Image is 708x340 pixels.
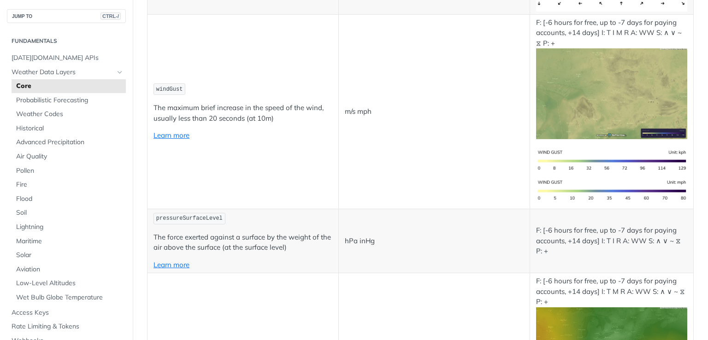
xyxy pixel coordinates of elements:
[536,225,688,257] p: F: [-6 hours for free, up to -7 days for paying accounts, +14 days] I: T I R A: WW S: ∧ ∨ ~ ⧖ P: +
[12,308,124,317] span: Access Keys
[7,320,126,334] a: Rate Limiting & Tokens
[16,166,124,176] span: Pollen
[12,150,126,164] a: Air Quality
[7,37,126,45] h2: Fundamentals
[536,156,688,165] span: Expand image
[345,236,524,246] p: hPa inHg
[16,265,124,274] span: Aviation
[16,293,124,302] span: Wet Bulb Globe Temperature
[7,9,126,23] button: JUMP TOCTRL-/
[153,103,332,123] p: The maximum brief increase in the speed of the wind, usually less than 20 seconds (at 10m)
[16,194,124,204] span: Flood
[16,82,124,91] span: Core
[16,180,124,189] span: Fire
[12,53,124,63] span: [DATE][DOMAIN_NAME] APIs
[536,18,688,140] p: F: [-6 hours for free, up to -7 days for paying accounts, +14 days] I: T I M R A: WW S: ∧ ∨ ~ ⧖ P: +
[16,110,124,119] span: Weather Codes
[12,276,126,290] a: Low-Level Altitudes
[12,94,126,107] a: Probabilistic Forecasting
[12,122,126,135] a: Historical
[12,291,126,305] a: Wet Bulb Globe Temperature
[156,215,223,222] span: pressureSurfaceLevel
[16,138,124,147] span: Advanced Precipitation
[16,237,124,246] span: Maritime
[16,96,124,105] span: Probabilistic Forecasting
[16,124,124,133] span: Historical
[7,51,126,65] a: [DATE][DOMAIN_NAME] APIs
[12,206,126,220] a: Soil
[345,106,524,117] p: m/s mph
[16,223,124,232] span: Lightning
[156,86,183,93] span: windGust
[116,69,124,76] button: Hide subpages for Weather Data Layers
[16,208,124,217] span: Soil
[12,234,126,248] a: Maritime
[12,220,126,234] a: Lightning
[12,68,114,77] span: Weather Data Layers
[12,263,126,276] a: Aviation
[536,186,688,194] span: Expand image
[12,322,124,331] span: Rate Limiting & Tokens
[7,65,126,79] a: Weather Data LayersHide subpages for Weather Data Layers
[12,79,126,93] a: Core
[100,12,121,20] span: CTRL-/
[16,152,124,161] span: Air Quality
[16,251,124,260] span: Solar
[153,260,189,269] a: Learn more
[12,164,126,178] a: Pollen
[7,306,126,320] a: Access Keys
[536,89,688,98] span: Expand image
[153,131,189,140] a: Learn more
[12,107,126,121] a: Weather Codes
[12,248,126,262] a: Solar
[12,135,126,149] a: Advanced Precipitation
[12,192,126,206] a: Flood
[153,232,332,253] p: The force exerted against a surface by the weight of the air above the surface (at the surface le...
[16,279,124,288] span: Low-Level Altitudes
[12,178,126,192] a: Fire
